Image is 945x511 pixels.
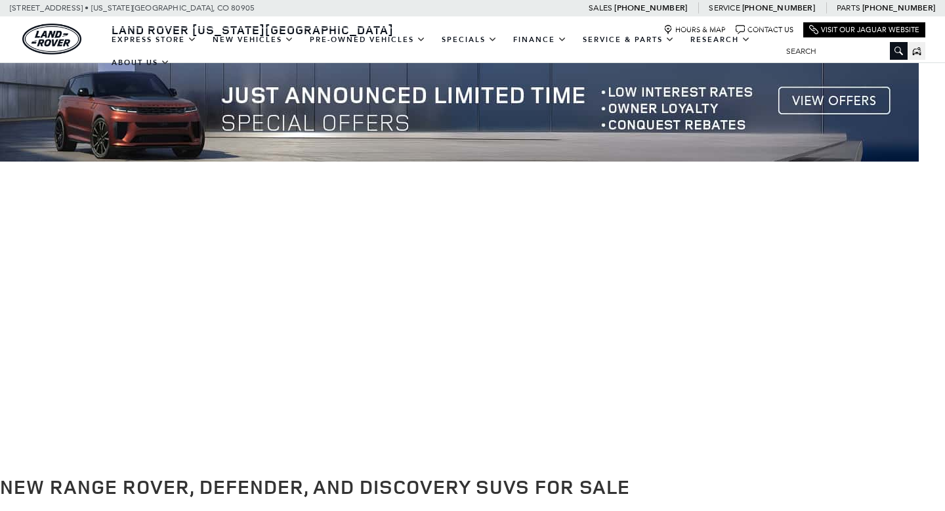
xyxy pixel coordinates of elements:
[104,28,205,51] a: EXPRESS STORE
[862,3,935,13] a: [PHONE_NUMBER]
[742,3,815,13] a: [PHONE_NUMBER]
[837,3,860,12] span: Parts
[709,3,740,12] span: Service
[302,28,434,51] a: Pre-Owned Vehicles
[663,25,726,35] a: Hours & Map
[434,28,505,51] a: Specials
[104,22,402,37] a: Land Rover [US_STATE][GEOGRAPHIC_DATA]
[682,28,759,51] a: Research
[205,28,302,51] a: New Vehicles
[809,25,919,35] a: Visit Our Jaguar Website
[505,28,575,51] a: Finance
[736,25,793,35] a: Contact Us
[589,3,612,12] span: Sales
[22,24,81,55] img: Land Rover
[104,28,776,74] nav: Main Navigation
[776,43,908,59] input: Search
[22,24,81,55] a: land-rover
[575,28,682,51] a: Service & Parts
[10,3,255,12] a: [STREET_ADDRESS] • [US_STATE][GEOGRAPHIC_DATA], CO 80905
[614,3,687,13] a: [PHONE_NUMBER]
[112,22,394,37] span: Land Rover [US_STATE][GEOGRAPHIC_DATA]
[104,51,178,74] a: About Us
